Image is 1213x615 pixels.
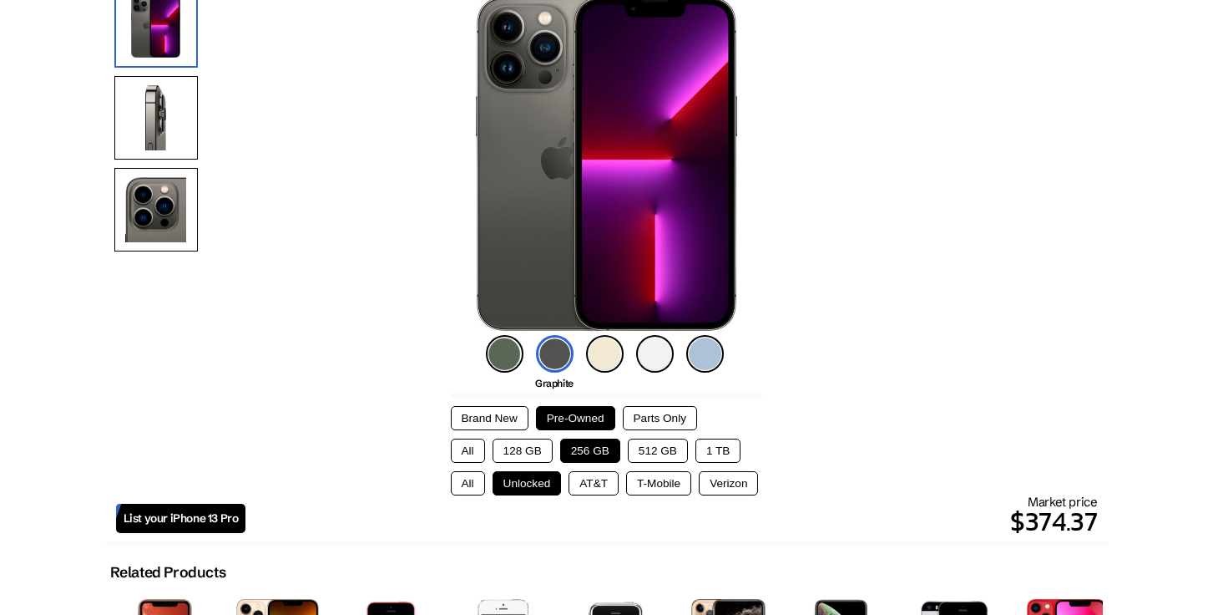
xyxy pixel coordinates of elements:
div: Market price [245,494,1097,541]
img: silver-icon [636,335,674,373]
img: gold-icon [586,335,624,373]
button: All [451,439,485,463]
button: Verizon [699,471,758,496]
button: Unlocked [493,471,562,496]
button: Brand New [451,406,528,430]
a: List your iPhone 13 Pro [116,504,246,533]
img: Side [114,76,198,160]
button: 128 GB [493,439,553,463]
img: sierra-blue-icon [686,335,724,373]
button: AT&T [569,471,619,496]
button: All [451,471,485,496]
span: Graphite [535,377,574,389]
button: 1 TB [695,439,740,463]
button: 512 GB [628,439,688,463]
img: graphite-icon [536,335,574,373]
p: $374.37 [245,501,1097,541]
button: 256 GB [560,439,620,463]
img: alpine-green-icon [486,335,523,373]
img: Camera [114,168,198,252]
button: T-Mobile [626,471,691,496]
span: List your iPhone 13 Pro [124,511,239,526]
button: Pre-Owned [536,406,615,430]
h2: Related Products [110,563,226,582]
button: Parts Only [623,406,697,430]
